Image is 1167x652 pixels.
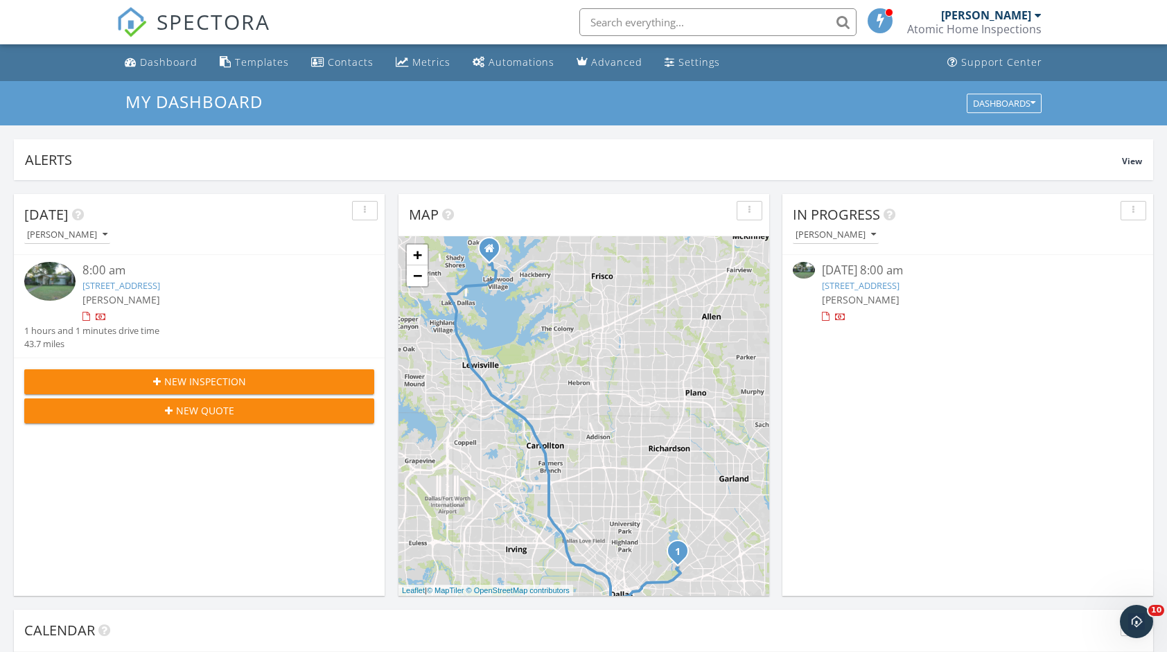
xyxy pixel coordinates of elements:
span: [PERSON_NAME] [822,293,900,306]
span: View [1122,155,1142,167]
div: Dashboard [140,55,198,69]
div: 43.7 miles [24,337,159,351]
a: Zoom in [407,245,428,265]
span: [DATE] [24,205,69,224]
a: © OpenStreetMap contributors [466,586,570,594]
button: New Quote [24,398,374,423]
div: Support Center [961,55,1042,69]
a: Metrics [390,50,456,76]
span: 10 [1148,605,1164,616]
span: SPECTORA [157,7,270,36]
button: [PERSON_NAME] [24,226,110,245]
span: [PERSON_NAME] [82,293,160,306]
div: Advanced [591,55,642,69]
button: [PERSON_NAME] [793,226,879,245]
button: New Inspection [24,369,374,394]
div: Dashboards [973,98,1035,108]
button: Dashboards [967,94,1042,113]
div: Alerts [25,150,1122,169]
span: New Inspection [164,374,246,389]
a: Support Center [942,50,1048,76]
span: In Progress [793,205,880,224]
a: Dashboard [119,50,203,76]
a: SPECTORA [116,19,270,48]
div: [PERSON_NAME] [796,230,876,240]
a: [STREET_ADDRESS] [822,279,900,292]
span: Calendar [24,621,95,640]
div: Settings [678,55,720,69]
div: [DATE] 8:00 am [822,262,1114,279]
span: Map [409,205,439,224]
a: [DATE] 8:00 am [STREET_ADDRESS] [PERSON_NAME] [793,262,1143,324]
a: 8:00 am [STREET_ADDRESS] [PERSON_NAME] 1 hours and 1 minutes drive time 43.7 miles [24,262,374,351]
div: [PERSON_NAME] [27,230,107,240]
img: The Best Home Inspection Software - Spectora [116,7,147,37]
a: Advanced [571,50,648,76]
span: New Quote [176,403,234,418]
a: Settings [659,50,726,76]
div: 8:00 am [82,262,345,279]
div: 8130 San Leandro Dr, Dallas, TX 75218 [678,551,686,559]
span: My Dashboard [125,90,263,113]
iframe: Intercom live chat [1120,605,1153,638]
div: 1 hours and 1 minutes drive time [24,324,159,337]
a: Templates [214,50,295,76]
input: Search everything... [579,8,857,36]
a: Zoom out [407,265,428,286]
img: 9566245%2Fcover_photos%2Ff3yBbUygLqkHJ4Loa11I%2Fsmall.jpeg [793,262,815,279]
div: | [398,585,573,597]
a: Automations (Basic) [467,50,560,76]
div: Metrics [412,55,450,69]
a: Contacts [306,50,379,76]
a: [STREET_ADDRESS] [82,279,160,292]
div: Automations [489,55,554,69]
i: 1 [675,547,681,557]
div: Atomic Home Inspections [907,22,1042,36]
a: © MapTiler [427,586,464,594]
img: 9566245%2Fcover_photos%2Ff3yBbUygLqkHJ4Loa11I%2Fsmall.jpeg [24,262,76,301]
a: Leaflet [402,586,425,594]
div: [PERSON_NAME] [941,8,1031,22]
div: Contacts [328,55,374,69]
div: Templates [235,55,289,69]
div: 3437 Tempest Lane, Oak Point TX 75068 [489,248,498,256]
